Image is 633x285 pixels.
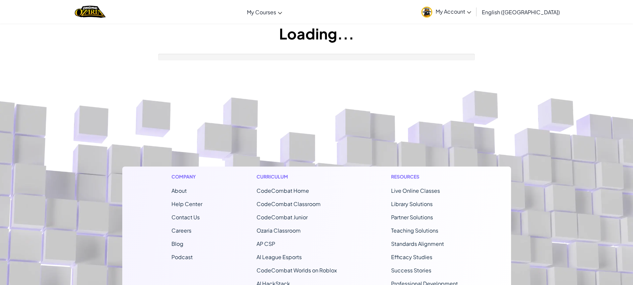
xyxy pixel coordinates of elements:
[75,5,106,19] img: Home
[171,240,183,247] a: Blog
[482,9,560,16] span: English ([GEOGRAPHIC_DATA])
[257,200,321,207] a: CodeCombat Classroom
[257,267,337,274] a: CodeCombat Worlds on Roblox
[391,214,433,221] a: Partner Solutions
[418,1,475,22] a: My Account
[257,240,275,247] a: AP CSP
[257,253,302,260] a: AI League Esports
[391,253,432,260] a: Efficacy Studies
[247,9,276,16] span: My Courses
[257,187,309,194] span: CodeCombat Home
[171,200,202,207] a: Help Center
[391,267,431,274] a: Success Stories
[257,173,337,180] h1: Curriculum
[244,3,285,21] a: My Courses
[421,7,432,18] img: avatar
[391,240,444,247] a: Standards Alignment
[171,227,191,234] a: Careers
[257,214,308,221] a: CodeCombat Junior
[171,253,193,260] a: Podcast
[257,227,301,234] a: Ozaria Classroom
[391,200,433,207] a: Library Solutions
[171,187,187,194] a: About
[436,8,471,15] span: My Account
[171,214,200,221] span: Contact Us
[391,187,440,194] a: Live Online Classes
[478,3,563,21] a: English ([GEOGRAPHIC_DATA])
[391,227,438,234] a: Teaching Solutions
[75,5,106,19] a: Ozaria by CodeCombat logo
[391,173,462,180] h1: Resources
[171,173,202,180] h1: Company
